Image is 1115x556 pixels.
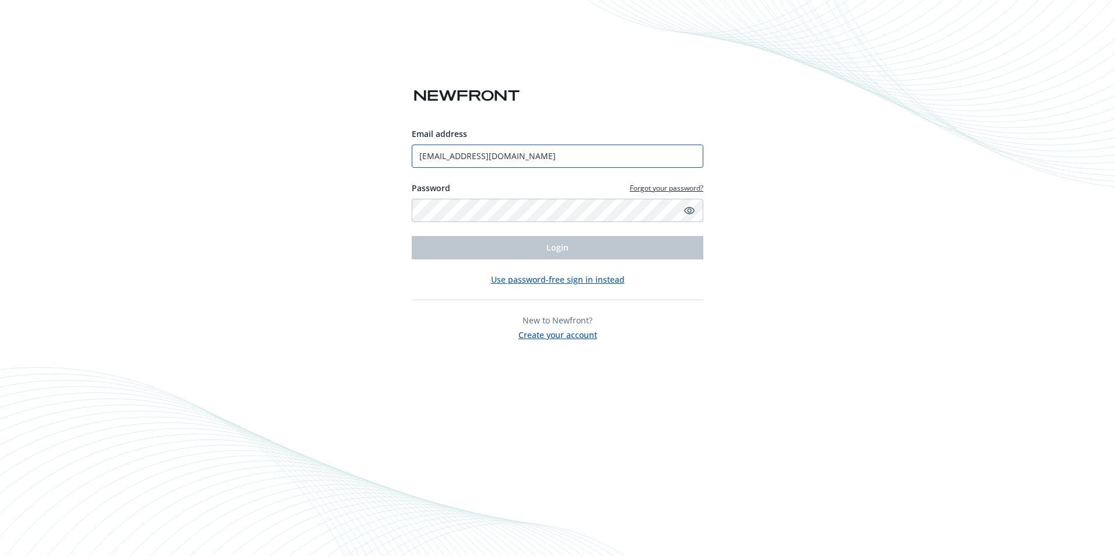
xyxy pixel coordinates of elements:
span: New to Newfront? [523,315,592,326]
input: Enter your password [412,199,703,222]
a: Show password [682,203,696,217]
label: Password [412,182,450,194]
span: Login [546,242,569,253]
button: Create your account [518,326,597,341]
span: Email address [412,128,467,139]
button: Login [412,236,703,259]
a: Forgot your password? [630,183,703,193]
input: Enter your email [412,145,703,168]
button: Use password-free sign in instead [491,273,625,286]
img: Newfront logo [412,86,522,106]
